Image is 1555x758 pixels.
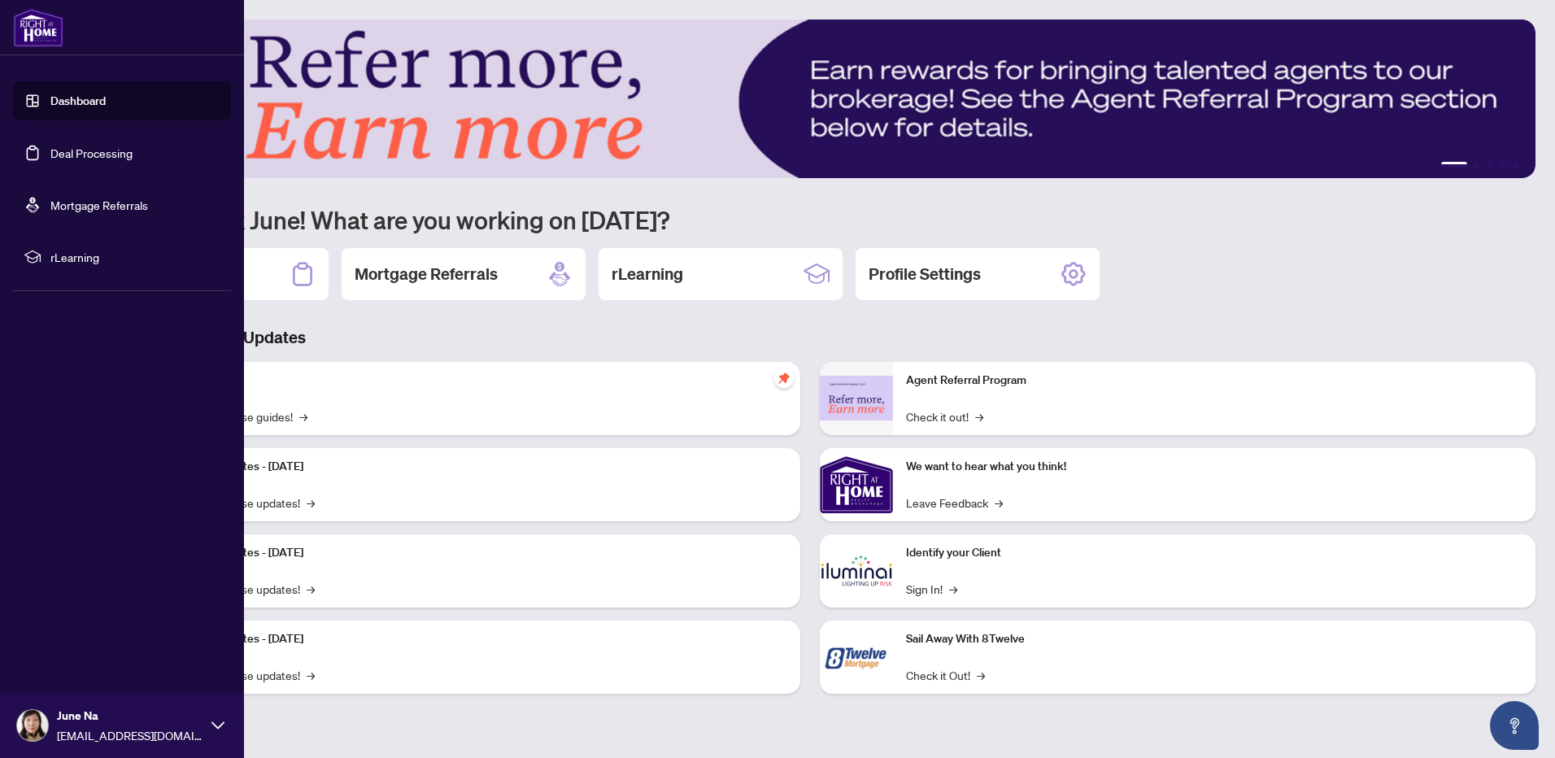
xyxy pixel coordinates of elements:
img: logo [13,8,63,47]
button: 5 [1513,162,1519,168]
button: 3 [1487,162,1493,168]
h1: Welcome back June! What are you working on [DATE]? [85,204,1535,235]
p: Sail Away With 8Twelve [906,630,1522,648]
a: Dashboard [50,94,106,108]
span: → [995,494,1003,512]
span: → [975,407,983,425]
span: [EMAIL_ADDRESS][DOMAIN_NAME] [57,726,203,744]
img: We want to hear what you think! [820,448,893,521]
span: → [307,580,315,598]
a: Sign In!→ [906,580,957,598]
a: Mortgage Referrals [50,198,148,212]
button: 1 [1441,162,1467,168]
button: Open asap [1490,701,1539,750]
h3: Brokerage & Industry Updates [85,326,1535,349]
a: Deal Processing [50,146,133,160]
img: Agent Referral Program [820,376,893,420]
img: Sail Away With 8Twelve [820,621,893,694]
p: Identify your Client [906,544,1522,562]
h2: rLearning [612,263,683,285]
a: Leave Feedback→ [906,494,1003,512]
button: 2 [1474,162,1480,168]
span: → [949,580,957,598]
p: Platform Updates - [DATE] [171,630,787,648]
h2: Mortgage Referrals [355,263,498,285]
h2: Profile Settings [869,263,981,285]
p: We want to hear what you think! [906,458,1522,476]
p: Self-Help [171,372,787,390]
a: Check it out!→ [906,407,983,425]
img: Profile Icon [17,710,48,741]
a: Check it Out!→ [906,666,985,684]
button: 4 [1500,162,1506,168]
span: → [977,666,985,684]
span: → [307,666,315,684]
span: → [299,407,307,425]
span: → [307,494,315,512]
img: Slide 0 [85,20,1535,178]
p: Platform Updates - [DATE] [171,544,787,562]
p: Platform Updates - [DATE] [171,458,787,476]
span: pushpin [774,368,794,388]
span: rLearning [50,248,220,266]
img: Identify your Client [820,534,893,608]
p: Agent Referral Program [906,372,1522,390]
span: June Na [57,707,203,725]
